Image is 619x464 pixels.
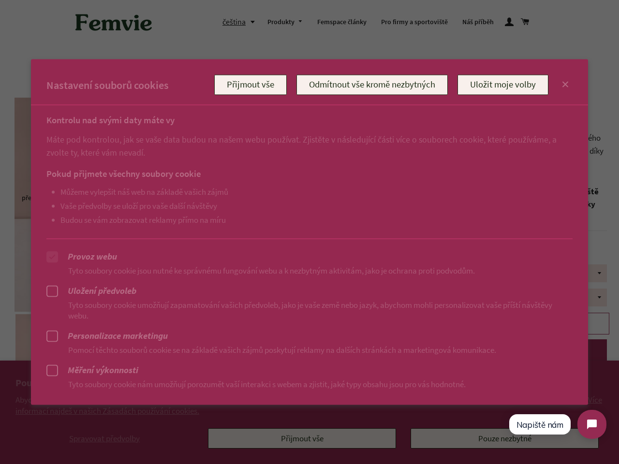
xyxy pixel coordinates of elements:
h2: Nastavení souborů cookies [46,78,214,91]
p: Pomocí těchto souborů cookie se na základě vašich zájmů poskytují reklamy na dalších stránkách a ... [46,344,573,355]
h3: Kontrolu nad svými daty máte vy [46,115,573,126]
p: Tyto soubory cookie umožňují zapamatování vašich předvoleb, jako je vaše země nebo jazyk, abychom... [46,299,573,320]
li: Vaše předvolby se uloží pro vaše další návštěvy [60,201,553,210]
p: Tyto soubory cookie jsou nutné ke správnému fungování webu a k nezbytným aktivitám, jako je ochra... [46,265,573,275]
p: Tyto soubory cookie nám umožňují porozumět vaší interakci s webem a zjistit, jaké typy obsahu jso... [46,378,573,389]
li: Můžeme vylepšit náš web na základě vašich zájmů [60,187,553,196]
label: Personalizace marketingu [46,330,573,342]
button: Odmítnout vše kromě nezbytných [296,75,448,95]
label: Měření výkonnosti [46,364,573,376]
li: Budou se vám zobrazovat reklamy přímo na míru [60,215,553,224]
h3: Pokud přijmete všechny soubory cookie [46,169,553,179]
iframe: Tidio Chat [500,402,615,447]
label: Provoz webu [46,251,573,262]
button: Close dialog [560,79,571,90]
button: Uložit moje volby [457,75,548,95]
label: Uložení předvoleb [46,285,573,297]
button: Přijmout vše [214,75,287,95]
p: Máte pod kontrolou, jak se vaše data budou na našem webu používat. Zjistěte v následující části v... [46,133,573,159]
